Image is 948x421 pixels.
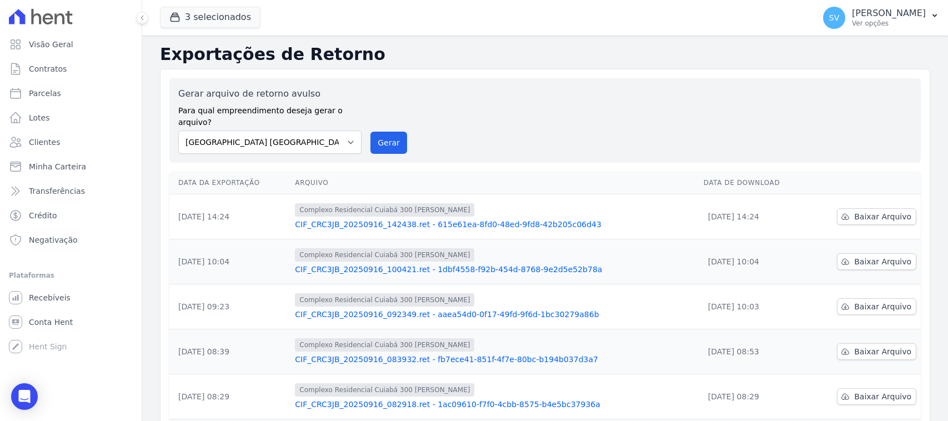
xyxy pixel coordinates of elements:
td: [DATE] 08:29 [169,374,290,419]
span: Complexo Residencial Cuiabá 300 [PERSON_NAME] [295,293,474,307]
td: [DATE] 09:23 [169,284,290,329]
a: CIF_CRC3JB_20250916_100421.ret - 1dbf4558-f92b-454d-8768-9e2d5e52b78a [295,264,694,275]
span: Negativação [29,234,78,245]
a: Conta Hent [4,311,137,333]
a: Lotes [4,107,137,129]
a: Minha Carteira [4,156,137,178]
span: Conta Hent [29,317,73,328]
a: Baixar Arquivo [837,343,916,360]
td: [DATE] 08:39 [169,329,290,374]
td: [DATE] 10:04 [169,239,290,284]
a: Transferências [4,180,137,202]
a: CIF_CRC3JB_20250916_082918.ret - 1ac09610-f7f0-4cbb-8575-b4e5bc37936a [295,399,694,410]
td: [DATE] 08:53 [699,329,808,374]
td: [DATE] 08:29 [699,374,808,419]
span: Baixar Arquivo [854,346,911,357]
a: Visão Geral [4,33,137,56]
span: Complexo Residencial Cuiabá 300 [PERSON_NAME] [295,248,474,262]
span: Complexo Residencial Cuiabá 300 [PERSON_NAME] [295,383,474,397]
span: Baixar Arquivo [854,391,911,402]
a: Negativação [4,229,137,251]
span: SV [829,14,839,22]
th: Arquivo [290,172,699,194]
button: Gerar [370,132,407,154]
span: Crédito [29,210,57,221]
a: CIF_CRC3JB_20250916_092349.ret - aaea54d0-0f17-49fd-9f6d-1bc30279a86b [295,309,694,320]
span: Visão Geral [29,39,73,50]
span: Complexo Residencial Cuiabá 300 [PERSON_NAME] [295,338,474,352]
th: Data da Exportação [169,172,290,194]
a: Baixar Arquivo [837,388,916,405]
a: Clientes [4,131,137,153]
td: [DATE] 10:04 [699,239,808,284]
a: Crédito [4,204,137,227]
button: 3 selecionados [160,7,260,28]
td: [DATE] 14:24 [699,194,808,239]
span: Baixar Arquivo [854,301,911,312]
a: Parcelas [4,82,137,104]
span: Minha Carteira [29,161,86,172]
a: Baixar Arquivo [837,253,916,270]
span: Contratos [29,63,67,74]
span: Complexo Residencial Cuiabá 300 [PERSON_NAME] [295,203,474,217]
span: Clientes [29,137,60,148]
span: Recebíveis [29,292,71,303]
th: Data de Download [699,172,808,194]
span: Transferências [29,186,85,197]
div: Plataformas [9,269,133,282]
label: Para qual empreendimento deseja gerar o arquivo? [178,101,362,128]
button: SV [PERSON_NAME] Ver opções [814,2,948,33]
p: Ver opções [852,19,926,28]
a: Baixar Arquivo [837,208,916,225]
div: Open Intercom Messenger [11,383,38,410]
a: CIF_CRC3JB_20250916_083932.ret - fb7ece41-851f-4f7e-80bc-b194b037d3a7 [295,354,694,365]
a: Contratos [4,58,137,80]
a: CIF_CRC3JB_20250916_142438.ret - 615e61ea-8fd0-48ed-9fd8-42b205c06d43 [295,219,694,230]
span: Baixar Arquivo [854,211,911,222]
span: Lotes [29,112,50,123]
td: [DATE] 14:24 [169,194,290,239]
label: Gerar arquivo de retorno avulso [178,87,362,101]
span: Baixar Arquivo [854,256,911,267]
span: Parcelas [29,88,61,99]
h2: Exportações de Retorno [160,44,930,64]
p: [PERSON_NAME] [852,8,926,19]
a: Recebíveis [4,287,137,309]
a: Baixar Arquivo [837,298,916,315]
td: [DATE] 10:03 [699,284,808,329]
